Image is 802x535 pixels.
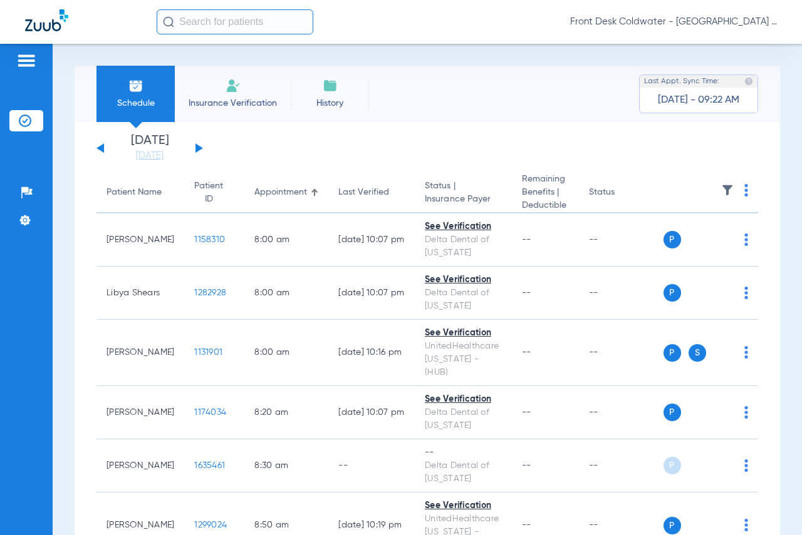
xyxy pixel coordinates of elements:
[512,173,579,213] th: Remaining Benefits |
[664,284,681,302] span: P
[96,267,184,320] td: Libya Shears
[425,287,502,313] div: Delta Dental of [US_STATE]
[194,235,225,244] span: 1158310
[300,97,360,110] span: History
[570,16,777,28] span: Front Desk Coldwater - [GEOGRAPHIC_DATA] | My Community Dental Centers
[163,16,174,28] img: Search Icon
[744,77,753,86] img: last sync help info
[194,180,223,206] div: Patient ID
[579,439,664,492] td: --
[579,213,664,267] td: --
[244,320,328,386] td: 8:00 AM
[579,320,664,386] td: --
[425,193,502,206] span: Insurance Payer
[128,78,143,93] img: Schedule
[522,348,531,357] span: --
[425,446,502,459] div: --
[194,288,226,297] span: 1282928
[425,233,502,260] div: Delta Dental of [US_STATE]
[184,97,281,110] span: Insurance Verification
[25,9,68,31] img: Zuub Logo
[328,386,415,439] td: [DATE] 10:07 PM
[96,213,184,267] td: [PERSON_NAME]
[194,408,226,417] span: 1174034
[328,267,415,320] td: [DATE] 10:07 PM
[244,439,328,492] td: 8:30 AM
[579,267,664,320] td: --
[106,97,165,110] span: Schedule
[664,404,681,421] span: P
[107,186,162,199] div: Patient Name
[112,150,187,162] a: [DATE]
[744,233,748,246] img: group-dot-blue.svg
[338,186,389,199] div: Last Verified
[689,344,706,362] span: S
[522,235,531,244] span: --
[96,439,184,492] td: [PERSON_NAME]
[244,386,328,439] td: 8:20 AM
[425,273,502,287] div: See Verification
[579,386,664,439] td: --
[425,327,502,340] div: See Verification
[244,213,328,267] td: 8:00 AM
[664,344,681,362] span: P
[522,521,531,529] span: --
[522,461,531,470] span: --
[744,406,748,419] img: group-dot-blue.svg
[254,186,307,199] div: Appointment
[338,186,405,199] div: Last Verified
[721,184,734,196] img: filter.svg
[744,287,748,299] img: group-dot-blue.svg
[244,267,328,320] td: 8:00 AM
[664,517,681,534] span: P
[157,9,313,34] input: Search for patients
[194,461,225,470] span: 1635461
[425,220,502,233] div: See Verification
[744,459,748,472] img: group-dot-blue.svg
[744,346,748,359] img: group-dot-blue.svg
[664,231,681,248] span: P
[579,173,664,213] th: Status
[107,186,174,199] div: Patient Name
[522,199,569,212] span: Deductible
[744,519,748,531] img: group-dot-blue.svg
[425,340,502,379] div: UnitedHealthcare [US_STATE] - (HUB)
[96,320,184,386] td: [PERSON_NAME]
[425,459,502,486] div: Delta Dental of [US_STATE]
[16,53,36,68] img: hamburger-icon
[194,521,227,529] span: 1299024
[425,393,502,406] div: See Verification
[112,135,187,162] li: [DATE]
[96,386,184,439] td: [PERSON_NAME]
[328,439,415,492] td: --
[194,348,222,357] span: 1131901
[425,406,502,432] div: Delta Dental of [US_STATE]
[744,184,748,196] img: group-dot-blue.svg
[644,75,719,88] span: Last Appt. Sync Time:
[522,288,531,297] span: --
[425,499,502,512] div: See Verification
[323,78,338,93] img: History
[328,213,415,267] td: [DATE] 10:07 PM
[194,180,234,206] div: Patient ID
[664,457,681,474] span: P
[658,94,739,106] span: [DATE] - 09:22 AM
[328,320,415,386] td: [DATE] 10:16 PM
[226,78,241,93] img: Manual Insurance Verification
[522,408,531,417] span: --
[254,186,318,199] div: Appointment
[415,173,512,213] th: Status |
